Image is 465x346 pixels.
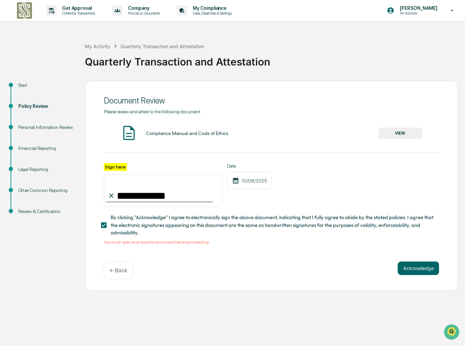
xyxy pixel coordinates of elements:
a: 🖐️Preclearance [4,83,46,95]
div: Policy Review [18,103,74,110]
p: Policies & Documents [123,11,163,16]
div: Other Common Reporting [18,187,74,194]
div: Document Review [104,96,439,105]
div: 🔎 [7,99,12,104]
span: Data Lookup [14,98,43,105]
img: 1746055101610-c473b297-6a78-478c-a979-82029cc54cd1 [7,52,19,64]
div: Compliance Manual and Code of Ethics [146,131,228,136]
div: Financial Reporting [18,145,74,152]
div: Start [18,82,74,89]
div: We're available if you need us! [23,59,86,64]
span: Preclearance [14,85,44,92]
iframe: Open customer support [443,324,462,342]
a: 🗄️Attestations [46,83,87,95]
a: Powered byPylon [48,115,82,120]
p: Content & Transactions [57,11,99,16]
div: Quarterly Transaction and Attestation [120,43,204,49]
button: Acknowledge [398,262,439,275]
img: logo [16,2,33,19]
button: Start new chat [115,54,124,62]
div: My Activity [85,43,110,49]
div: 10/08/2025 [227,172,272,189]
p: How can we help? [7,14,124,25]
p: All Advisors [394,11,441,16]
div: You must open and read the document before proceeding. [104,240,439,245]
p: Data, Deadlines & Settings [187,11,236,16]
span: Please review and attest to the following document. [104,109,201,114]
p: Get Approval [57,5,99,11]
div: Personal Information Review [18,124,74,131]
img: Document Icon [120,124,137,141]
p: [PERSON_NAME] [394,5,441,11]
p: ← Back [110,267,127,274]
span: By clicking "Acknowledge" I agree to electronically sign the above document, indicating that I fu... [111,214,434,236]
a: 🔎Data Lookup [4,96,45,108]
span: Pylon [68,115,82,120]
div: Legal Reporting [18,166,74,173]
div: Start new chat [23,52,111,59]
div: Quarterly Transaction and Attestation [85,50,462,68]
div: 🖐️ [7,86,12,92]
div: Review & Certification [18,208,74,215]
button: VIEW [378,128,423,139]
p: My Compliance [187,5,236,11]
span: Attestations [56,85,84,92]
div: 🗄️ [49,86,55,92]
label: Date [227,163,272,169]
label: Sign here [104,163,127,171]
p: Company [123,5,163,11]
